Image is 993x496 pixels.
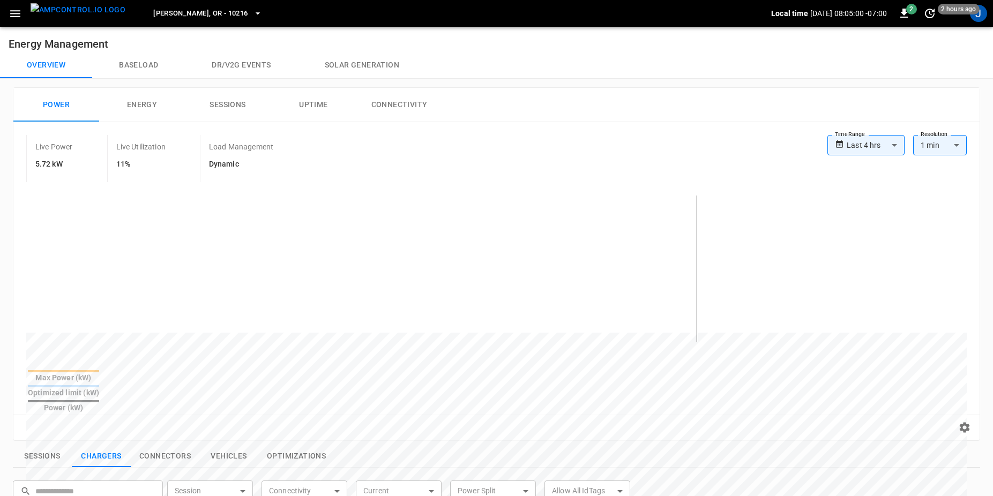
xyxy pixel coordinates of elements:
button: Uptime [271,88,356,122]
button: show latest vehicles [199,445,258,468]
button: set refresh interval [921,5,938,22]
button: [PERSON_NAME], OR - 10216 [149,3,266,24]
p: Live Power [35,141,73,152]
span: 2 [906,4,917,14]
h6: 11% [116,159,166,170]
button: show latest optimizations [258,445,334,468]
button: Dr/V2G events [185,52,297,78]
button: Sessions [185,88,271,122]
div: 1 min [913,135,967,155]
label: Time Range [835,130,865,139]
button: Connectivity [356,88,442,122]
button: Power [13,88,99,122]
span: [PERSON_NAME], OR - 10216 [153,7,248,20]
h6: 5.72 kW [35,159,73,170]
button: Energy [99,88,185,122]
p: Local time [771,8,808,19]
div: profile-icon [970,5,987,22]
button: Baseload [92,52,185,78]
button: Solar generation [298,52,426,78]
img: ampcontrol.io logo [31,3,125,17]
p: Live Utilization [116,141,166,152]
label: Resolution [921,130,947,139]
p: [DATE] 08:05:00 -07:00 [810,8,887,19]
div: Last 4 hrs [847,135,905,155]
button: show latest connectors [131,445,199,468]
h6: Dynamic [209,159,273,170]
button: show latest charge points [72,445,131,468]
p: Load Management [209,141,273,152]
span: 2 hours ago [938,4,980,14]
button: show latest sessions [13,445,72,468]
